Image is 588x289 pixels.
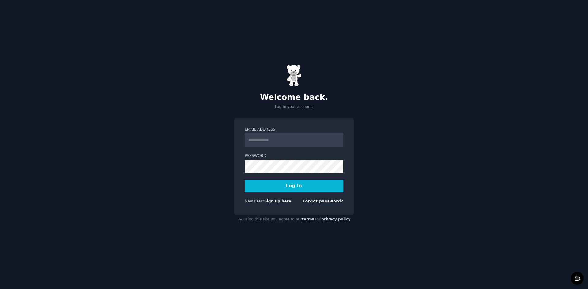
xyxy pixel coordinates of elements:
a: terms [302,217,314,221]
button: Log In [245,180,343,192]
label: Email Address [245,127,343,132]
p: Log in your account. [234,104,354,110]
a: privacy policy [321,217,351,221]
a: Forgot password? [303,199,343,203]
label: Password [245,153,343,159]
a: Sign up here [264,199,291,203]
span: New user? [245,199,264,203]
div: By using this site you agree to our and [234,215,354,224]
img: Gummy Bear [286,65,302,86]
h2: Welcome back. [234,93,354,102]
